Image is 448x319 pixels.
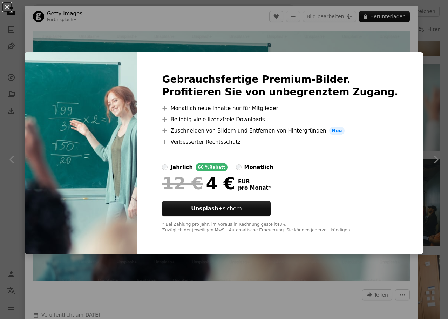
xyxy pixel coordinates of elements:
[162,222,398,233] div: * Bei Zahlung pro Jahr, im Voraus in Rechnung gestellt 48 € Zuzüglich der jeweiligen MwSt. Automa...
[162,127,398,135] li: Zuschneiden von Bildern und Entfernen von Hintergründen
[162,138,398,146] li: Verbesserter Rechtsschutz
[238,178,271,185] span: EUR
[238,185,271,191] span: pro Monat *
[162,104,398,113] li: Monatlich neue Inhalte nur für Mitglieder
[329,127,345,135] span: Neu
[244,163,273,171] div: monatlich
[162,115,398,124] li: Beliebig viele lizenzfreie Downloads
[25,52,137,254] img: premium_photo-1683121152928-787ececd7359
[162,201,271,216] button: Unsplash+sichern
[196,163,227,171] div: 66 % Rabatt
[191,205,223,212] strong: Unsplash+
[236,164,242,170] input: monatlich
[162,73,398,99] h2: Gebrauchsfertige Premium-Bilder. Profitieren Sie von unbegrenztem Zugang.
[162,174,203,192] span: 12 €
[162,164,168,170] input: jährlich66 %Rabatt
[170,163,193,171] div: jährlich
[162,174,235,192] div: 4 €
